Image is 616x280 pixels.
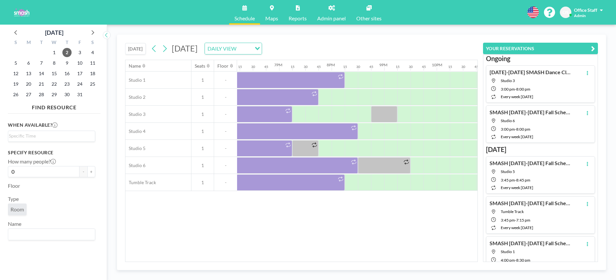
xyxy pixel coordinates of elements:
span: Admin panel [317,16,346,21]
span: Friday, October 31, 2025 [75,90,84,99]
div: 10PM [432,62,442,67]
span: Sunday, October 12, 2025 [11,69,20,78]
span: Other sites [356,16,382,21]
span: Tumble Track [125,180,156,185]
span: every week [DATE] [501,134,533,139]
span: Saturday, October 18, 2025 [88,69,97,78]
span: Wednesday, October 15, 2025 [50,69,59,78]
span: Saturday, October 11, 2025 [88,58,97,68]
span: Tuesday, October 28, 2025 [37,90,46,99]
span: Friday, October 10, 2025 [75,58,84,68]
button: [DATE] [125,43,146,54]
span: - [214,77,237,83]
span: Saturday, October 25, 2025 [88,79,97,89]
span: 7:15 PM [516,218,530,223]
div: 45 [422,65,426,69]
input: Search for option [9,230,91,239]
span: Thursday, October 2, 2025 [62,48,72,57]
span: Tuesday, October 7, 2025 [37,58,46,68]
span: Friday, October 3, 2025 [75,48,84,57]
span: - [515,258,516,263]
div: 15 [238,65,242,69]
span: Office Staff [574,7,597,13]
span: Saturday, October 4, 2025 [88,48,97,57]
span: Wednesday, October 22, 2025 [50,79,59,89]
span: Friday, October 17, 2025 [75,69,84,78]
input: Search for option [238,44,251,53]
span: 8:45 PM [516,178,530,183]
div: 30 [356,65,360,69]
span: Monday, October 20, 2025 [24,79,33,89]
label: Type [8,196,19,202]
div: [DATE] [45,28,63,37]
div: Search for option [205,43,262,54]
div: 30 [304,65,308,69]
div: S [10,39,22,47]
button: YOUR RESERVATIONS [483,43,598,54]
div: 15 [396,65,400,69]
div: 15 [343,65,347,69]
span: - [515,178,516,183]
h4: SMASH [DATE]-[DATE] Fall Schedule - Studio 5 [490,160,572,166]
span: Studio 1 [125,77,145,83]
span: DAILY VIEW [206,44,238,53]
div: Seats [195,63,205,69]
span: 1 [191,180,214,185]
div: M [22,39,35,47]
div: 45 [317,65,321,69]
span: Sunday, October 26, 2025 [11,90,20,99]
span: 1 [191,111,214,117]
button: - [79,166,87,177]
span: Studio 1 [501,249,515,254]
div: S [86,39,99,47]
span: Schedule [234,16,255,21]
span: Friday, October 24, 2025 [75,79,84,89]
span: 8:00 PM [516,127,530,132]
h3: Specify resource [8,150,95,156]
span: Wednesday, October 8, 2025 [50,58,59,68]
span: Studio 6 [125,162,145,168]
div: F [73,39,86,47]
div: Search for option [8,131,95,141]
span: Studio 5 [501,169,515,174]
h3: [DATE] [486,145,595,154]
div: 45 [264,65,268,69]
span: Reports [289,16,307,21]
div: Search for option [8,229,95,240]
span: Maps [265,16,278,21]
span: Wednesday, October 1, 2025 [50,48,59,57]
div: 7PM [274,62,282,67]
div: 30 [251,65,255,69]
span: Studio 2 [125,94,145,100]
div: 45 [474,65,478,69]
span: every week [DATE] [501,185,533,190]
span: Thursday, October 30, 2025 [62,90,72,99]
span: - [214,162,237,168]
div: T [60,39,73,47]
span: 1 [191,94,214,100]
span: 8:30 PM [516,258,530,263]
span: OS [562,10,569,15]
button: + [87,166,95,177]
span: every week [DATE] [501,225,533,230]
img: organization-logo [11,6,33,19]
span: Sunday, October 5, 2025 [11,58,20,68]
div: 8PM [327,62,335,67]
div: Floor [217,63,229,69]
span: 1 [191,77,214,83]
h3: Ongoing [486,54,595,63]
label: Name [8,221,21,227]
div: T [35,39,48,47]
span: Sunday, October 19, 2025 [11,79,20,89]
span: Monday, October 6, 2025 [24,58,33,68]
label: How many people? [8,158,56,165]
label: Floor [8,183,20,189]
span: - [214,145,237,151]
span: 1 [191,145,214,151]
div: 30 [461,65,465,69]
span: Room [11,206,24,213]
span: Tuesday, October 14, 2025 [37,69,46,78]
span: 3:00 PM [501,127,515,132]
span: Tumble Track [501,209,524,214]
h4: SMASH [DATE]-[DATE] Fall Schedule - Studio1 [490,240,572,247]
